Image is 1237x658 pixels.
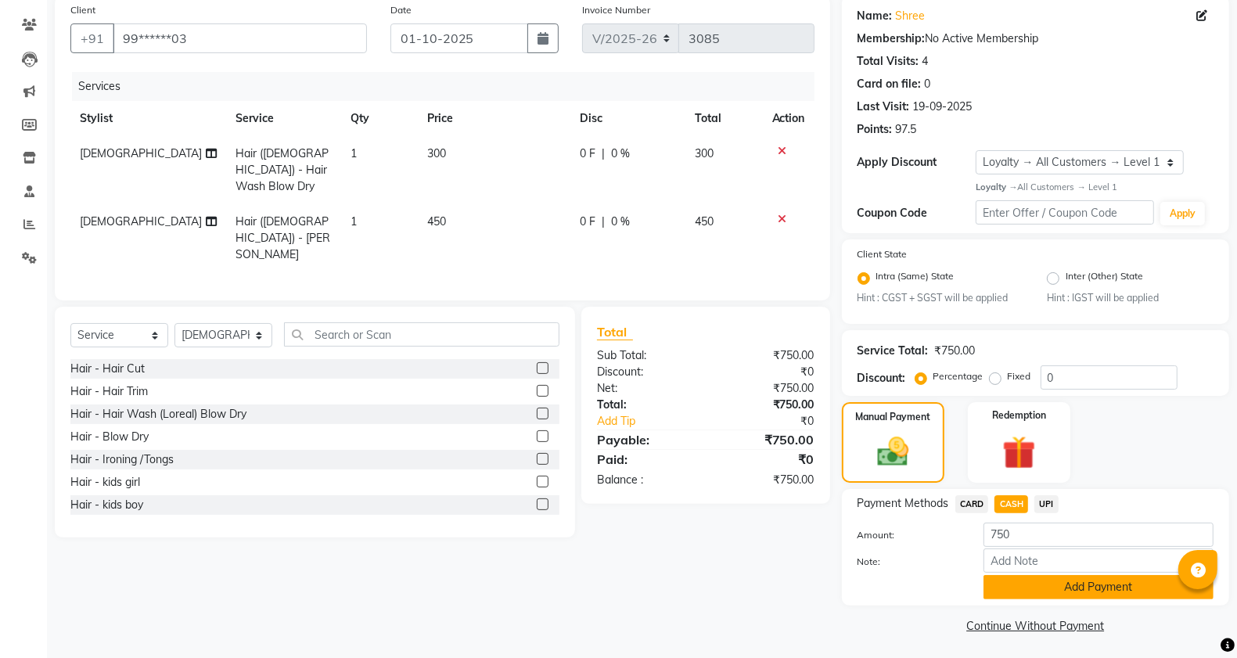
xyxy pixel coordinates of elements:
[585,472,706,488] div: Balance :
[706,347,826,364] div: ₹750.00
[858,247,908,261] label: Client State
[876,269,955,288] label: Intra (Same) State
[858,99,910,115] div: Last Visit:
[70,406,246,422] div: Hair - Hair Wash (Loreal) Blow Dry
[284,322,559,347] input: Search or Scan
[858,154,976,171] div: Apply Discount
[858,205,976,221] div: Coupon Code
[896,8,926,24] a: Shree
[858,8,893,24] div: Name:
[580,146,595,162] span: 0 F
[80,214,202,228] span: [DEMOGRAPHIC_DATA]
[428,214,447,228] span: 450
[935,343,976,359] div: ₹750.00
[858,291,1024,305] small: Hint : CGST + SGST will be applied
[983,575,1214,599] button: Add Payment
[858,121,893,138] div: Points:
[70,474,140,491] div: Hair - kids girl
[70,429,149,445] div: Hair - Blow Dry
[70,497,143,513] div: Hair - kids boy
[113,23,367,53] input: Search by Name/Mobile/Email/Code
[992,432,1045,473] img: _gift.svg
[1160,202,1205,225] button: Apply
[70,383,148,400] div: Hair - Hair Trim
[351,214,357,228] span: 1
[585,364,706,380] div: Discount:
[706,380,826,397] div: ₹750.00
[1047,291,1214,305] small: Hint : IGST will be applied
[685,101,763,136] th: Total
[585,450,706,469] div: Paid:
[1034,495,1059,513] span: UPI
[341,101,418,136] th: Qty
[70,451,174,468] div: Hair - Ironing /Tongs
[706,472,826,488] div: ₹750.00
[992,408,1046,422] label: Redemption
[602,214,605,230] span: |
[845,618,1226,635] a: Continue Without Payment
[236,146,329,193] span: Hair ([DEMOGRAPHIC_DATA]) - Hair Wash Blow Dry
[994,495,1028,513] span: CASH
[611,214,630,230] span: 0 %
[80,146,202,160] span: [DEMOGRAPHIC_DATA]
[858,495,949,512] span: Payment Methods
[925,76,931,92] div: 0
[858,31,1214,47] div: No Active Membership
[570,101,685,136] th: Disc
[70,3,95,17] label: Client
[390,3,412,17] label: Date
[706,450,826,469] div: ₹0
[706,430,826,449] div: ₹750.00
[428,146,447,160] span: 300
[602,146,605,162] span: |
[868,433,919,469] img: _cash.svg
[763,101,814,136] th: Action
[695,214,714,228] span: 450
[983,548,1214,573] input: Add Note
[1008,369,1031,383] label: Fixed
[226,101,341,136] th: Service
[976,200,1154,225] input: Enter Offer / Coupon Code
[585,397,706,413] div: Total:
[695,146,714,160] span: 300
[70,23,114,53] button: +91
[597,324,633,340] span: Total
[72,72,826,101] div: Services
[419,101,571,136] th: Price
[846,555,973,569] label: Note:
[706,397,826,413] div: ₹750.00
[913,99,973,115] div: 19-09-2025
[706,364,826,380] div: ₹0
[585,347,706,364] div: Sub Total:
[858,53,919,70] div: Total Visits:
[1066,269,1143,288] label: Inter (Other) State
[858,370,906,387] div: Discount:
[976,182,1017,192] strong: Loyalty →
[580,214,595,230] span: 0 F
[858,343,929,359] div: Service Total:
[858,31,926,47] div: Membership:
[585,430,706,449] div: Payable:
[582,3,650,17] label: Invoice Number
[955,495,989,513] span: CARD
[70,101,226,136] th: Stylist
[858,76,922,92] div: Card on file:
[896,121,917,138] div: 97.5
[585,413,725,430] a: Add Tip
[70,361,145,377] div: Hair - Hair Cut
[611,146,630,162] span: 0 %
[236,214,330,261] span: Hair ([DEMOGRAPHIC_DATA]) - [PERSON_NAME]
[983,523,1214,547] input: Amount
[351,146,357,160] span: 1
[726,413,826,430] div: ₹0
[585,380,706,397] div: Net:
[855,410,930,424] label: Manual Payment
[846,528,973,542] label: Amount:
[933,369,983,383] label: Percentage
[976,181,1214,194] div: All Customers → Level 1
[922,53,929,70] div: 4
